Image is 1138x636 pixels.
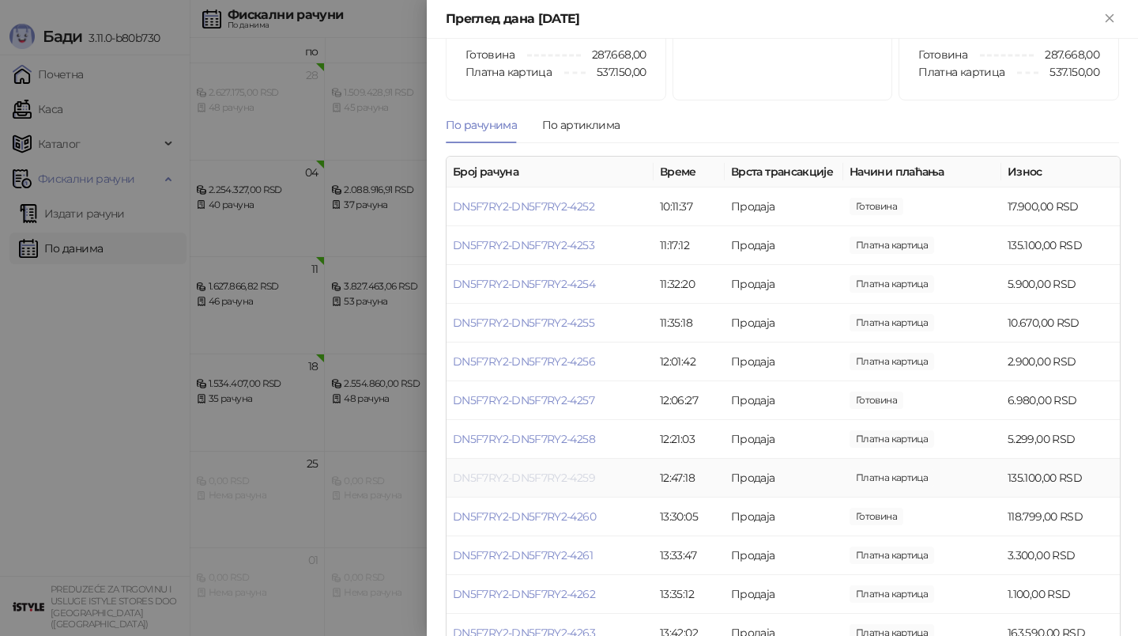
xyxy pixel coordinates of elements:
[918,65,1004,79] span: Платна картица
[453,354,595,369] a: DN5F7RY2-DN5F7RY2-4256
[446,116,517,134] div: По рачунима
[1001,304,1120,343] td: 10.670,00 RSD
[453,509,596,524] a: DN5F7RY2-DN5F7RY2-4260
[453,587,595,601] a: DN5F7RY2-DN5F7RY2-4262
[725,226,843,265] td: Продаја
[725,420,843,459] td: Продаја
[465,65,552,79] span: Платна картица
[654,343,725,381] td: 12:01:42
[850,469,934,486] span: 135.100,00
[1001,226,1120,265] td: 135.100,00 RSD
[850,314,934,331] span: 10.670,00
[654,157,725,187] th: Време
[725,459,843,498] td: Продаја
[1001,536,1120,575] td: 3.300,00 RSD
[654,187,725,226] td: 10:11:37
[1001,265,1120,304] td: 5.900,00 RSD
[453,199,594,214] a: DN5F7RY2-DN5F7RY2-4252
[725,157,843,187] th: Врста трансакције
[654,459,725,498] td: 12:47:18
[446,9,1100,28] div: Преглед дана [DATE]
[725,304,843,343] td: Продаја
[453,432,595,446] a: DN5F7RY2-DN5F7RY2-4258
[542,116,620,134] div: По артиклима
[1001,420,1120,459] td: 5.299,00 RSD
[453,393,594,407] a: DN5F7RY2-DN5F7RY2-4257
[1034,46,1099,63] span: 287.668,00
[453,471,595,485] a: DN5F7RY2-DN5F7RY2-4259
[1100,9,1119,28] button: Close
[654,381,725,420] td: 12:06:27
[850,237,934,254] span: 135.100,00
[850,430,934,448] span: 5.299,00
[1001,498,1120,536] td: 118.799,00 RSD
[725,381,843,420] td: Продаја
[850,198,903,215] span: 17.900,00
[654,575,725,614] td: 13:35:12
[725,187,843,226] td: Продаја
[850,275,934,293] span: 5.900,00
[1001,343,1120,381] td: 2.900,00 RSD
[850,585,934,603] span: 1.100,00
[850,547,934,564] span: 3.300,00
[1001,157,1120,187] th: Износ
[1001,575,1120,614] td: 1.100,00 RSD
[725,265,843,304] td: Продаја
[581,46,646,63] span: 287.668,00
[453,238,594,252] a: DN5F7RY2-DN5F7RY2-4253
[850,508,903,525] span: 118.799,00
[1001,381,1120,420] td: 6.980,00 RSD
[453,548,593,562] a: DN5F7RY2-DN5F7RY2-4261
[654,226,725,265] td: 11:17:12
[918,47,967,62] span: Готовина
[586,63,646,81] span: 537.150,00
[850,392,903,409] span: 6.980,00
[447,157,654,187] th: Број рачуна
[654,420,725,459] td: 12:21:03
[725,536,843,575] td: Продаја
[725,575,843,614] td: Продаја
[843,157,1001,187] th: Начини плаћања
[465,47,514,62] span: Готовина
[1001,459,1120,498] td: 135.100,00 RSD
[1001,187,1120,226] td: 17.900,00 RSD
[453,316,594,330] a: DN5F7RY2-DN5F7RY2-4255
[1038,63,1099,81] span: 537.150,00
[654,498,725,536] td: 13:30:05
[453,277,595,291] a: DN5F7RY2-DN5F7RY2-4254
[850,353,934,370] span: 2.900,00
[654,265,725,304] td: 11:32:20
[654,536,725,575] td: 13:33:47
[654,304,725,343] td: 11:35:18
[725,343,843,381] td: Продаја
[725,498,843,536] td: Продаја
